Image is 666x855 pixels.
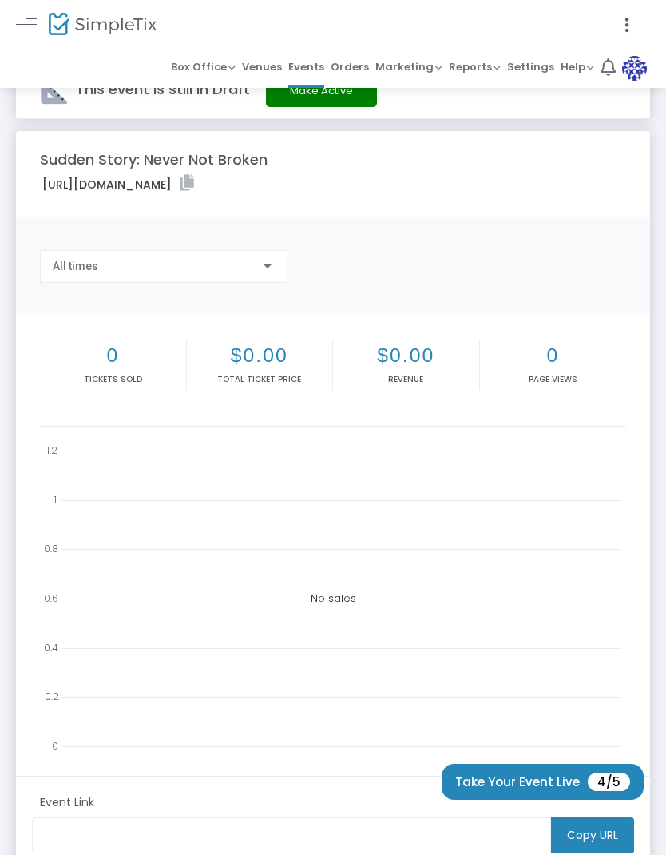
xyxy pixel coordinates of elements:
span: Help [561,59,594,74]
a: Box Office [171,48,236,88]
m-button: Copy URL [551,817,634,853]
h2: 0 [43,344,183,368]
span: Venues [242,55,282,78]
span: Orders [331,55,369,78]
span: This event is still in Draft [76,79,250,99]
label: [URL][DOMAIN_NAME] [42,175,194,193]
p: Tickets sold [43,373,183,385]
a: Orders [331,48,369,88]
a: Help [561,48,594,88]
div: No sales [40,439,626,758]
span: Reports [449,59,501,74]
span: 4/5 [588,773,630,791]
span: Marketing [375,59,442,74]
a: Venues [242,48,282,88]
img: draft-event.png [40,78,68,105]
a: Reports [449,48,501,88]
m-panel-subtitle: Event Link [40,794,94,811]
span: Events [288,55,324,78]
span: Settings [507,55,554,78]
a: Events [288,48,324,88]
h2: $0.00 [336,344,476,368]
p: Revenue [336,373,476,385]
a: Marketing [375,48,442,88]
span: Box Office [171,59,236,74]
button: Take Your Event Live4/5 [442,764,644,800]
span: All times [53,260,98,272]
h2: $0.00 [190,344,330,368]
m-panel-title: Sudden Story: Never Not Broken [40,149,268,170]
p: Page Views [483,373,624,385]
a: Settings [507,48,554,88]
h2: 0 [483,344,624,368]
p: Total Ticket Price [190,373,330,385]
button: Make Active [266,75,377,107]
